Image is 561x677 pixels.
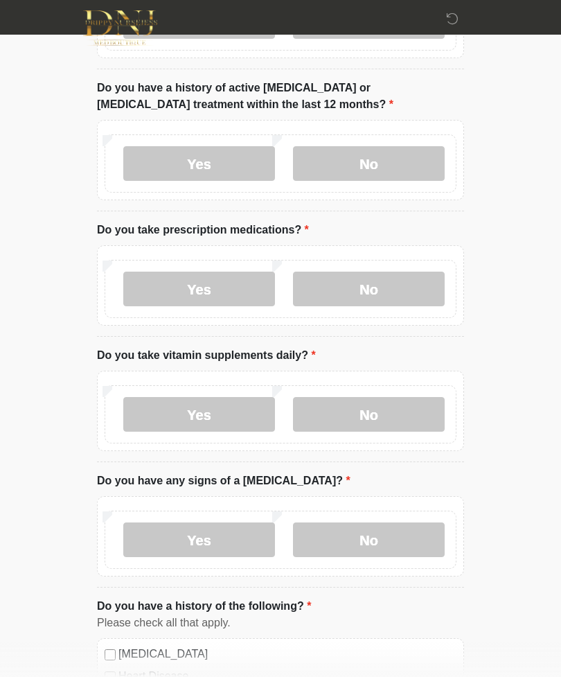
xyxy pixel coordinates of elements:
[97,222,309,238] label: Do you take prescription medications?
[97,598,311,615] label: Do you have a history of the following?
[293,146,445,181] label: No
[118,646,456,662] label: [MEDICAL_DATA]
[105,649,116,660] input: [MEDICAL_DATA]
[83,10,157,46] img: DNJ Med Boutique Logo
[123,272,275,306] label: Yes
[97,347,316,364] label: Do you take vitamin supplements daily?
[97,615,464,631] div: Please check all that apply.
[293,272,445,306] label: No
[293,397,445,432] label: No
[123,146,275,181] label: Yes
[123,397,275,432] label: Yes
[97,80,464,113] label: Do you have a history of active [MEDICAL_DATA] or [MEDICAL_DATA] treatment within the last 12 mon...
[97,473,350,489] label: Do you have any signs of a [MEDICAL_DATA]?
[123,522,275,557] label: Yes
[293,522,445,557] label: No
